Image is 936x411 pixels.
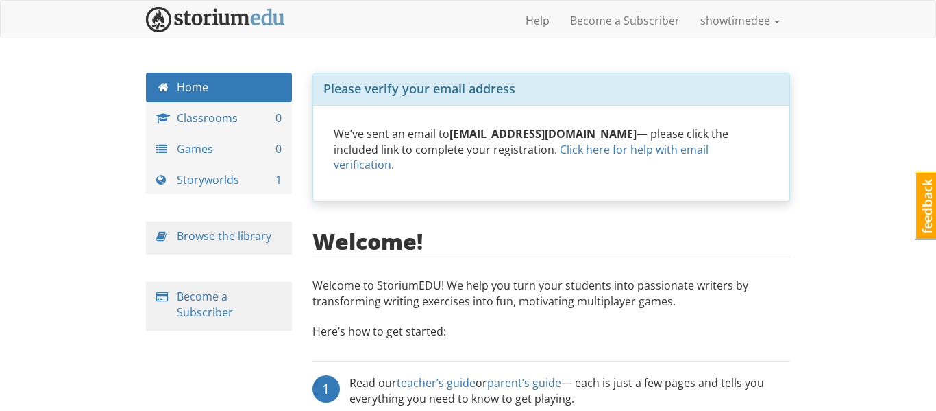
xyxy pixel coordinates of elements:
a: teacher’s guide [397,375,476,390]
a: Become a Subscriber [177,289,233,320]
img: StoriumEDU [146,7,285,32]
div: 1 [312,375,340,403]
p: We’ve sent an email to — please click the included link to complete your registration. [334,126,769,174]
span: 0 [275,141,282,157]
a: Help [515,3,560,38]
a: parent’s guide [487,375,561,390]
span: Please verify your email address [323,80,515,97]
a: Click here for help with email verification. [334,142,709,173]
strong: [EMAIL_ADDRESS][DOMAIN_NAME] [449,126,637,141]
a: Games 0 [146,134,292,164]
a: Storyworlds 1 [146,165,292,195]
h2: Welcome! [312,229,423,253]
a: Become a Subscriber [560,3,690,38]
a: showtimedee [690,3,790,38]
div: Read our or — each is just a few pages and tells you everything you need to know to get playing. [349,375,791,407]
p: Welcome to StoriumEDU! We help you turn your students into passionate writers by transforming wri... [312,278,791,316]
p: Here’s how to get started: [312,324,791,353]
a: Classrooms 0 [146,104,292,133]
span: 0 [275,110,282,126]
a: Home [146,73,292,102]
span: 1 [275,172,282,188]
a: Browse the library [177,228,271,244]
